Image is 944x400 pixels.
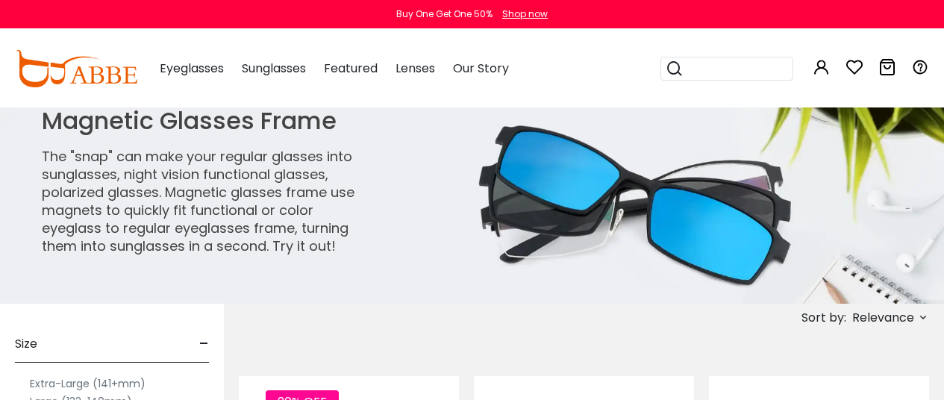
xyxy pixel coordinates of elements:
span: Size [15,326,37,362]
h1: Magnetic Glasses Frame [42,107,372,135]
span: Sort by: [801,309,846,326]
a: Shop now [495,7,548,20]
span: - [199,326,209,362]
label: Extra-Large (141+mm) [30,375,146,393]
span: Sunglasses [242,60,306,77]
div: Shop now [502,7,548,21]
div: Buy One Get One 50% [396,7,493,21]
img: abbeglasses.com [15,50,137,87]
span: Relevance [852,304,914,331]
span: Featured [324,60,378,77]
span: Eyeglasses [160,60,224,77]
p: The "snap" can make your regular glasses into sunglasses, night vision functional glasses, polari... [42,148,372,255]
span: Lenses [396,60,435,77]
span: Our Story [453,60,509,77]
